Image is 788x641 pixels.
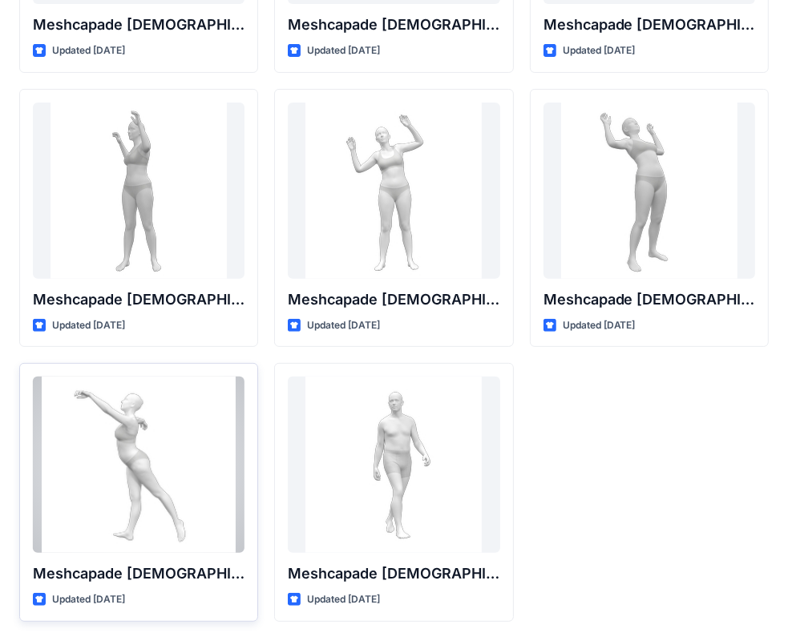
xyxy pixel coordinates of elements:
a: Meshcapade Female Stretch Side To Side Animation [33,103,244,279]
p: Updated [DATE] [52,317,125,334]
p: Meshcapade [DEMOGRAPHIC_DATA] Ballet Animation [33,562,244,585]
p: Meshcapade [DEMOGRAPHIC_DATA] Stretch Side To Side Animation [33,288,244,311]
p: Meshcapade [DEMOGRAPHIC_DATA] Bend Forward To Back Animation [544,14,755,36]
a: Meshcapade Female Bend Side to Side Animation [288,103,499,279]
p: Updated [DATE] [563,317,636,334]
a: Meshcapade Female Bend Forward to Back Animation [544,103,755,279]
p: Updated [DATE] [52,591,125,608]
p: Updated [DATE] [307,42,380,59]
p: Updated [DATE] [307,591,380,608]
p: Meshcapade [DEMOGRAPHIC_DATA] Runway [288,562,499,585]
p: Updated [DATE] [307,317,380,334]
a: Meshcapade Female Ballet Animation [33,377,244,553]
p: Updated [DATE] [563,42,636,59]
p: Meshcapade [DEMOGRAPHIC_DATA] Bend Side to Side Animation [288,288,499,311]
a: Meshcapade Male Runway [288,377,499,553]
p: Meshcapade [DEMOGRAPHIC_DATA] Bend Side To Side Animation [288,14,499,36]
p: Meshcapade [DEMOGRAPHIC_DATA] Stretch Side To Side Animation [33,14,244,36]
p: Meshcapade [DEMOGRAPHIC_DATA] Bend Forward to Back Animation [544,288,755,311]
p: Updated [DATE] [52,42,125,59]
